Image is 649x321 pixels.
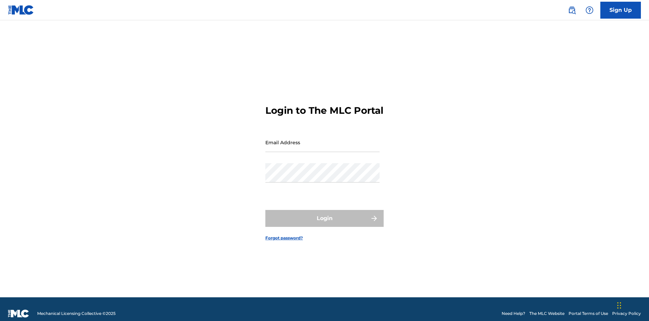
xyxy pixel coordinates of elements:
img: logo [8,309,29,318]
a: Privacy Policy [612,311,641,317]
div: Drag [617,295,621,316]
a: Public Search [565,3,579,17]
span: Mechanical Licensing Collective © 2025 [37,311,116,317]
a: Portal Terms of Use [569,311,608,317]
div: Help [583,3,596,17]
a: Forgot password? [265,235,303,241]
iframe: Chat Widget [615,288,649,321]
img: search [568,6,576,14]
h3: Login to The MLC Portal [265,105,383,116]
a: The MLC Website [529,311,564,317]
img: help [585,6,594,14]
a: Need Help? [502,311,525,317]
img: MLC Logo [8,5,34,15]
a: Sign Up [600,2,641,19]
